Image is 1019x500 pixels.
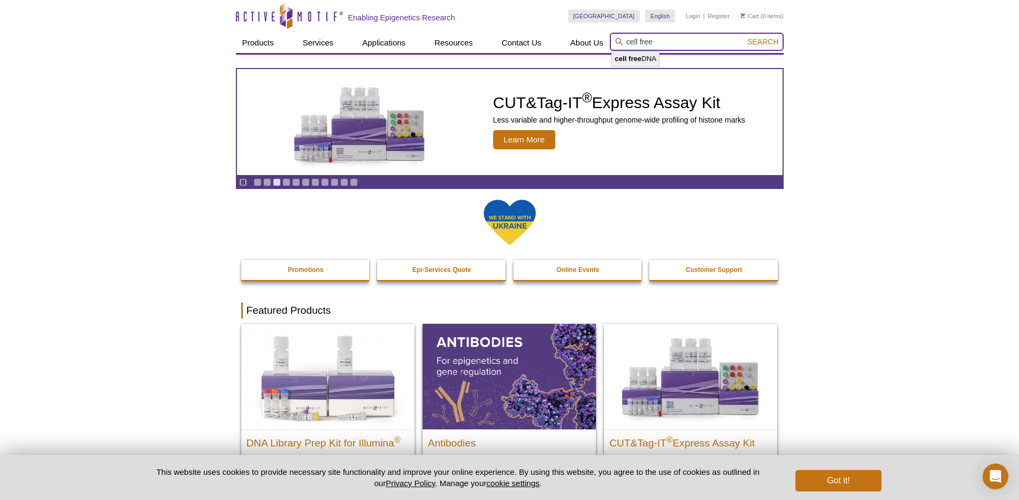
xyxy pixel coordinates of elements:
a: DNA Library Prep Kit for Illumina DNA Library Prep Kit for Illumina® Dual Index NGS Kit for ChIP-... [241,324,415,497]
sup: ® [582,90,592,105]
strong: Customer Support [686,266,742,274]
sup: ® [666,435,673,444]
a: CUT&Tag-IT Express Assay Kit CUT&Tag-IT®Express Assay Kit Less variable and higher-throughput gen... [237,69,783,175]
a: Contact Us [495,33,548,53]
li: (0 items) [740,10,784,22]
p: Less variable and higher-throughput genome-wide profiling of histone marks​. [609,454,772,476]
a: Cart [740,12,759,20]
sup: ® [394,435,401,444]
li: | [703,10,705,22]
a: Customer Support [649,260,779,280]
a: Go to slide 2 [263,178,271,186]
span: Learn More [493,130,556,149]
h2: Antibodies [428,433,591,449]
a: Go to slide 6 [302,178,310,186]
a: Go to slide 4 [282,178,290,186]
strong: Online Events [556,266,599,274]
h2: DNA Library Prep Kit for Illumina [247,433,409,449]
a: [GEOGRAPHIC_DATA] [568,10,640,22]
a: Go to slide 5 [292,178,300,186]
a: Go to slide 1 [254,178,262,186]
a: Go to slide 7 [311,178,319,186]
a: Go to slide 10 [340,178,348,186]
a: Register [708,12,730,20]
a: Services [296,33,340,53]
a: Resources [428,33,479,53]
img: We Stand With Ukraine [483,199,537,246]
h2: Featured Products [241,302,778,319]
a: Toggle autoplay [239,178,247,186]
a: CUT&Tag-IT® Express Assay Kit CUT&Tag-IT®Express Assay Kit Less variable and higher-throughput ge... [604,324,777,486]
img: CUT&Tag-IT® Express Assay Kit [604,324,777,429]
a: Applications [356,33,412,53]
strong: cell free [615,55,641,63]
h2: Enabling Epigenetics Research [348,13,455,22]
a: Products [236,33,280,53]
article: CUT&Tag-IT Express Assay Kit [237,69,783,175]
span: Search [747,37,778,46]
p: This website uses cookies to provide necessary site functionality and improve your online experie... [138,466,778,489]
img: CUT&Tag-IT Express Assay Kit [271,63,448,181]
strong: Epi-Services Quote [412,266,471,274]
a: About Us [564,33,610,53]
button: cookie settings [486,479,539,488]
p: Dual Index NGS Kit for ChIP-Seq, CUT&RUN, and ds methylated DNA assays. [247,454,409,487]
img: DNA Library Prep Kit for Illumina [241,324,415,429]
img: All Antibodies [423,324,596,429]
a: Privacy Policy [386,479,435,488]
button: Got it! [795,470,881,491]
p: Application-tested antibodies for ChIP, CUT&Tag, and CUT&RUN. [428,454,591,476]
p: Less variable and higher-throughput genome-wide profiling of histone marks [493,115,746,125]
h2: CUT&Tag-IT Express Assay Kit [493,95,746,111]
a: Go to slide 9 [331,178,339,186]
button: Search [744,37,782,47]
a: English [645,10,675,22]
li: DNA [612,51,659,66]
a: Go to slide 3 [273,178,281,186]
h2: CUT&Tag-IT Express Assay Kit [609,433,772,449]
a: Promotions [241,260,371,280]
input: Keyword, Cat. No. [610,33,784,51]
a: Go to slide 11 [350,178,358,186]
a: Login [686,12,700,20]
a: Online Events [514,260,643,280]
div: Open Intercom Messenger [983,464,1008,489]
strong: Promotions [288,266,324,274]
img: Your Cart [740,13,745,18]
a: All Antibodies Antibodies Application-tested antibodies for ChIP, CUT&Tag, and CUT&RUN. [423,324,596,486]
a: Go to slide 8 [321,178,329,186]
a: Epi-Services Quote [377,260,507,280]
